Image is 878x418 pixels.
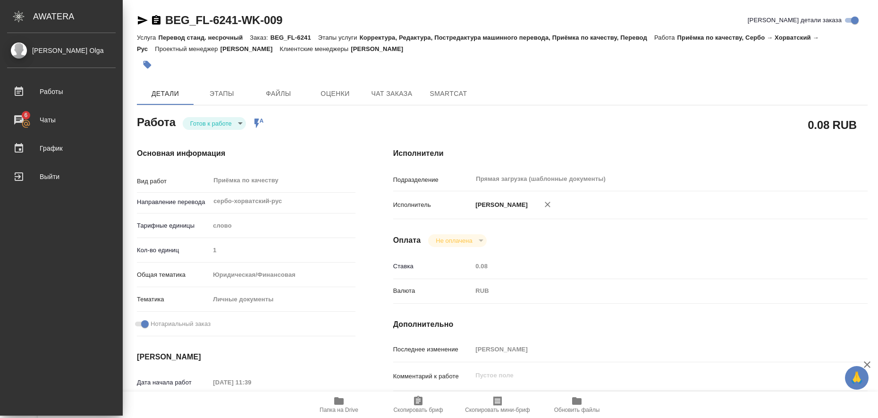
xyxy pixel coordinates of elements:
[472,259,828,273] input: Пустое поле
[537,194,558,215] button: Удалить исполнителя
[220,45,280,52] p: [PERSON_NAME]
[137,270,210,280] p: Общая тематика
[7,113,116,127] div: Чаты
[210,267,355,283] div: Юридическая/Финансовая
[393,286,473,296] p: Валюта
[845,366,869,390] button: 🙏
[379,392,458,418] button: Скопировать бриф
[748,16,842,25] span: [PERSON_NAME] детали заказа
[2,80,120,103] a: Работы
[270,34,318,41] p: BEG_FL-6241
[393,407,443,413] span: Скопировать бриф
[433,237,475,245] button: Не оплачена
[2,108,120,132] a: 6Чаты
[472,200,528,210] p: [PERSON_NAME]
[393,200,473,210] p: Исполнитель
[849,368,865,388] span: 🙏
[137,54,158,75] button: Добавить тэг
[351,45,410,52] p: [PERSON_NAME]
[137,148,355,159] h4: Основная информация
[250,34,270,41] p: Заказ:
[393,372,473,381] p: Комментарий к работе
[137,351,355,363] h4: [PERSON_NAME]
[187,119,235,128] button: Готов к работе
[183,117,246,130] div: Готов к работе
[210,243,355,257] input: Пустое поле
[369,88,414,100] span: Чат заказа
[151,15,162,26] button: Скопировать ссылку
[393,148,868,159] h4: Исполнители
[137,246,210,255] p: Кол-во единиц
[472,283,828,299] div: RUB
[393,235,421,246] h4: Оплата
[137,113,176,130] h2: Работа
[7,45,116,56] div: [PERSON_NAME] Olga
[299,392,379,418] button: Папка на Drive
[155,45,220,52] p: Проектный менеджер
[151,319,211,329] span: Нотариальный заказ
[7,170,116,184] div: Выйти
[7,141,116,155] div: График
[158,34,250,41] p: Перевод станд. несрочный
[210,291,355,307] div: Личные документы
[393,175,473,185] p: Подразделение
[18,111,33,120] span: 6
[210,218,355,234] div: слово
[137,378,210,387] p: Дата начала работ
[280,45,351,52] p: Клиентские менеджеры
[465,407,530,413] span: Скопировать мини-бриф
[7,85,116,99] div: Работы
[393,345,473,354] p: Последнее изменение
[137,221,210,230] p: Тарифные единицы
[318,34,360,41] p: Этапы услуги
[426,88,471,100] span: SmartCat
[199,88,245,100] span: Этапы
[2,136,120,160] a: График
[393,262,473,271] p: Ставка
[808,117,857,133] h2: 0.08 RUB
[137,34,158,41] p: Услуга
[312,88,358,100] span: Оценки
[360,34,654,41] p: Корректура, Редактура, Постредактура машинного перевода, Приёмка по качеству, Перевод
[654,34,677,41] p: Работа
[137,177,210,186] p: Вид работ
[472,342,828,356] input: Пустое поле
[554,407,600,413] span: Обновить файлы
[458,392,537,418] button: Скопировать мини-бриф
[165,14,282,26] a: BEG_FL-6241-WK-009
[33,7,123,26] div: AWATERA
[143,88,188,100] span: Детали
[137,197,210,207] p: Направление перевода
[428,234,486,247] div: Готов к работе
[537,392,616,418] button: Обновить файлы
[256,88,301,100] span: Файлы
[393,319,868,330] h4: Дополнительно
[137,295,210,304] p: Тематика
[210,375,292,389] input: Пустое поле
[137,15,148,26] button: Скопировать ссылку для ЯМессенджера
[2,165,120,188] a: Выйти
[320,407,358,413] span: Папка на Drive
